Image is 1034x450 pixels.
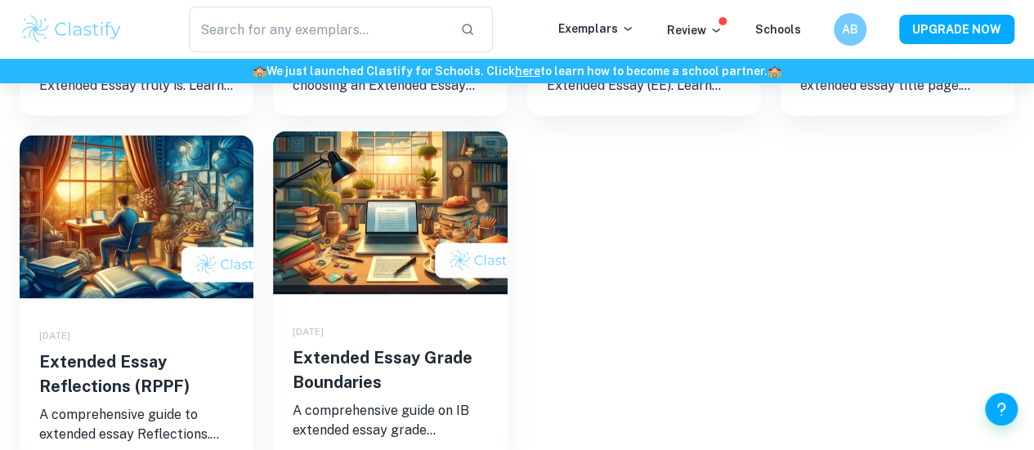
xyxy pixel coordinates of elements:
[293,345,487,394] h5: Extended Essay Grade Boundaries
[3,62,1031,80] h6: We just launched Clastify for Schools. Click to learn how to become a school partner.
[253,65,266,78] span: 🏫
[768,65,781,78] span: 🏫
[899,15,1014,44] button: UPGRADE NOW
[39,349,234,398] h5: Extended Essay Reflections (RPPF)
[841,20,860,38] h6: AB
[667,21,723,39] p: Review
[515,65,540,78] a: here
[189,7,447,52] input: Search for any exemplars...
[985,393,1018,425] button: Help and Feedback
[293,400,487,439] p: A comprehensive guide on IB extended essay grade boundaries. Check out the EE assessment boundari...
[834,13,866,46] button: AB
[39,327,234,342] div: [DATE]
[293,323,487,338] div: [DATE]
[20,135,253,298] img: Extended Essay Reflections (RPPF)
[20,13,123,46] img: Clastify logo
[273,131,507,294] img: Extended Essay Grade Boundaries
[39,404,234,443] p: A comprehensive guide to extended essay Reflections. Check it out for tips on completing the Refl...
[755,23,801,36] a: Schools
[558,20,634,38] p: Exemplars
